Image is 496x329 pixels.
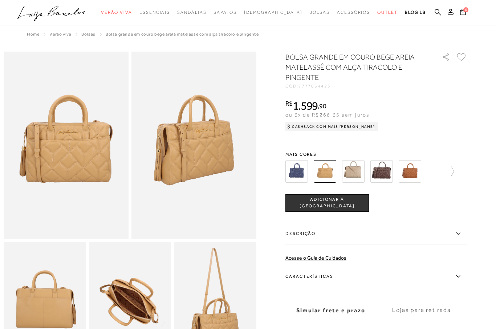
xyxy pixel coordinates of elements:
img: image [131,52,256,239]
i: R$ [285,100,293,107]
img: BOLSA GRANDE EM COURO BEGE NATA MATELASSÊ COM ALÇA TIRACOLO E PINGENTE [342,160,365,183]
a: BLOG LB [405,6,426,19]
span: 0 [463,7,468,12]
span: Outlet [377,10,398,15]
div: Cashback com Mais [PERSON_NAME] [285,122,378,131]
span: BOLSA GRANDE EM COURO BEGE AREIA MATELASSÊ COM ALÇA TIRACOLO E PINGENTE [106,32,259,37]
a: categoryNavScreenReaderText [139,6,170,19]
span: Mais cores [285,152,467,157]
a: Verão Viva [49,32,71,37]
span: Verão Viva [101,10,132,15]
span: BLOG LB [405,10,426,15]
span: Bolsas [309,10,330,15]
label: Simular frete e prazo [285,301,376,320]
button: 0 [458,8,468,18]
label: Descrição [285,223,467,244]
span: [DEMOGRAPHIC_DATA] [244,10,302,15]
a: categoryNavScreenReaderText [377,6,398,19]
label: Características [285,266,467,287]
img: BOLSA GRANDE EM COURO AZUL ATLÂNTICO MATELASSÊ COM ALÇA TIRACOLO E PINGENTE [285,160,308,183]
a: Acesse o Guia de Cuidados [285,255,346,261]
img: image [4,52,129,239]
img: BOLSA GRANDE EM COURO CARAMELO MATELASSÊ COM ALÇA TIRACOLO E PINGENTE [399,160,421,183]
span: Sapatos [214,10,236,15]
a: categoryNavScreenReaderText [214,6,236,19]
img: BOLSA GRANDE EM COURO CAFÉ MATELASSÊ COM ALÇA TIRACOLO E PINGENTE [370,160,393,183]
div: CÓD: [285,84,431,88]
a: Home [27,32,39,37]
span: 90 [319,102,326,110]
span: Essenciais [139,10,170,15]
a: Bolsas [81,32,95,37]
a: categoryNavScreenReaderText [309,6,330,19]
button: ADICIONAR À [GEOGRAPHIC_DATA] [285,194,369,212]
a: categoryNavScreenReaderText [337,6,370,19]
a: categoryNavScreenReaderText [177,6,206,19]
img: BOLSA GRANDE EM COURO BEGE AREIA MATELASSÊ COM ALÇA TIRACOLO E PINGENTE [314,160,336,183]
i: , [318,103,326,109]
span: ADICIONAR À [GEOGRAPHIC_DATA] [286,196,369,209]
a: categoryNavScreenReaderText [101,6,132,19]
span: 7777064423 [298,84,331,89]
a: noSubCategoriesText [244,6,302,19]
span: 1.599 [293,99,318,112]
label: Lojas para retirada [376,301,467,320]
span: Sandálias [177,10,206,15]
span: ou 6x de R$266,65 sem juros [285,112,369,118]
h1: BOLSA GRANDE EM COURO BEGE AREIA MATELASSÊ COM ALÇA TIRACOLO E PINGENTE [285,52,422,82]
span: Acessórios [337,10,370,15]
